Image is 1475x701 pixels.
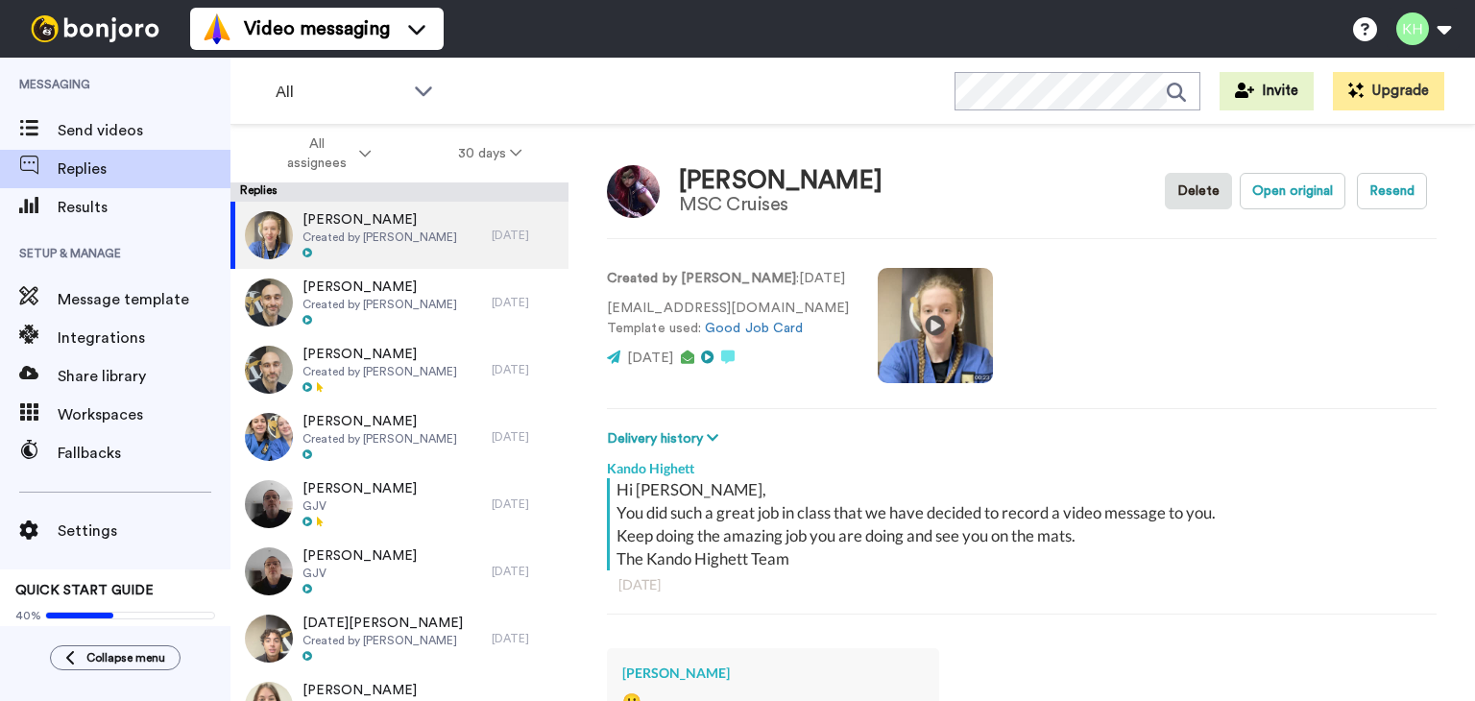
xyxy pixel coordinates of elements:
button: All assignees [234,127,415,181]
span: [PERSON_NAME] [302,546,417,566]
button: Collapse menu [50,645,181,670]
span: Created by [PERSON_NAME] [302,297,457,312]
span: Send videos [58,119,230,142]
span: Replies [58,157,230,181]
div: [DATE] [492,564,559,579]
a: [PERSON_NAME]GJV[DATE] [230,538,568,605]
div: [PERSON_NAME] [622,664,924,683]
span: Created by [PERSON_NAME] [302,364,457,379]
span: Created by [PERSON_NAME] [302,230,457,245]
span: [PERSON_NAME] [302,278,457,297]
span: [PERSON_NAME] [302,412,457,431]
div: Replies [230,182,568,202]
span: Integrations [58,326,230,350]
span: [PERSON_NAME] [302,479,417,498]
span: All assignees [278,134,355,173]
img: 897996d1-110a-4ebe-b14b-7c40ee8a29b6-thumb.jpg [245,547,293,595]
p: : [DATE] [607,269,849,289]
button: Delete [1165,173,1232,209]
span: GJV [302,566,417,581]
p: [EMAIL_ADDRESS][DOMAIN_NAME] Template used: [607,299,849,339]
span: Video messaging [244,15,390,42]
img: 3f0b7df5-5918-4a7a-9f9b-4cd60c8b79b2-thumb.jpg [245,615,293,663]
div: Hi [PERSON_NAME], You did such a great job in class that we have decided to record a video messag... [617,478,1432,570]
span: Workspaces [58,403,230,426]
a: [PERSON_NAME]Created by [PERSON_NAME][DATE] [230,403,568,471]
span: [PERSON_NAME] [302,681,457,700]
span: Share library [58,365,230,388]
img: 28d73b79-02a5-48b8-bae0-cd61e5786187-thumb.jpg [245,480,293,528]
span: All [276,81,404,104]
img: Image of Katarina Bozalo [607,165,660,218]
a: [DATE][PERSON_NAME]Created by [PERSON_NAME][DATE] [230,605,568,672]
div: [PERSON_NAME] [679,167,883,195]
div: Kando Highett [607,449,1437,478]
div: [DATE] [618,575,1425,594]
div: [DATE] [492,295,559,310]
span: [PERSON_NAME] [302,210,457,230]
div: [DATE] [492,496,559,512]
a: Good Job Card [705,322,803,335]
img: e7d4f946-fd87-43fe-8926-567945087dff-thumb.jpg [245,278,293,326]
img: 24880d79-a6fa-4683-9bb5-31ced350560f-thumb.jpg [245,413,293,461]
img: bj-logo-header-white.svg [23,15,167,42]
a: [PERSON_NAME]Created by [PERSON_NAME][DATE] [230,269,568,336]
span: Created by [PERSON_NAME] [302,633,463,648]
span: [DATE] [627,351,673,365]
img: vm-color.svg [202,13,232,44]
a: [PERSON_NAME]Created by [PERSON_NAME][DATE] [230,336,568,403]
span: Settings [58,520,230,543]
button: Delivery history [607,428,724,449]
div: MSC Cruises [679,194,883,215]
div: [DATE] [492,362,559,377]
span: Fallbacks [58,442,230,465]
a: [PERSON_NAME]Created by [PERSON_NAME][DATE] [230,202,568,269]
button: 30 days [415,136,566,171]
button: Open original [1240,173,1345,209]
button: Invite [1220,72,1314,110]
span: [PERSON_NAME] [302,345,457,364]
div: [DATE] [492,429,559,445]
a: [PERSON_NAME]GJV[DATE] [230,471,568,538]
span: QUICK START GUIDE [15,584,154,597]
span: Results [58,196,230,219]
span: Collapse menu [86,650,165,665]
span: [DATE][PERSON_NAME] [302,614,463,633]
span: Message template [58,288,230,311]
span: 40% [15,608,41,623]
span: GJV [302,498,417,514]
div: [DATE] [492,631,559,646]
img: 9c6ed0ea-b809-40f4-834e-28fa8a014be8-thumb.jpg [245,211,293,259]
button: Upgrade [1333,72,1444,110]
strong: Created by [PERSON_NAME] [607,272,796,285]
div: [DATE] [492,228,559,243]
span: Created by [PERSON_NAME] [302,431,457,447]
button: Resend [1357,173,1427,209]
img: 682ae272-6ada-4ff1-9d30-42ab42a882f4-thumb.jpg [245,346,293,394]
